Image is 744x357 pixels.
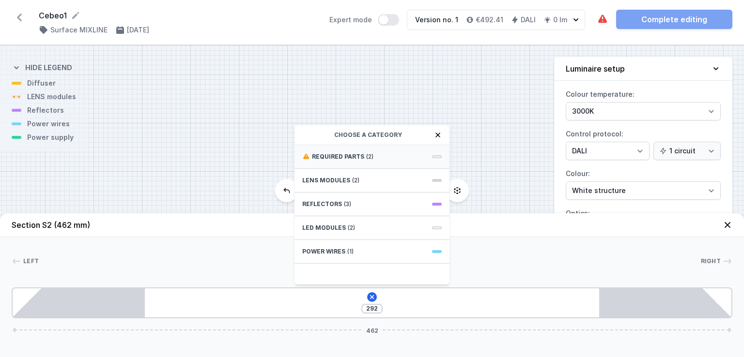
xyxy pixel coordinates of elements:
form: Cebeo1 [39,10,318,21]
select: Colour temperature: [566,102,721,120]
span: (2) [352,177,359,184]
button: Rename project [71,11,80,20]
span: (3) [344,200,351,208]
span: (1) [347,248,354,255]
span: (2) [366,153,373,161]
h4: [DATE] [127,25,149,35]
button: Expert mode [378,14,399,26]
label: Optics: [566,206,721,239]
button: Close window [434,131,442,139]
div: Version no. 1 [415,15,458,25]
h4: €492.41 [476,15,503,25]
span: LENS modules [302,177,350,184]
label: Colour: [566,166,721,200]
span: Left [23,257,39,265]
span: Reflectors [302,200,342,208]
span: Power wires [302,248,345,255]
h4: Hide legend [25,63,72,73]
span: (2) [348,224,355,232]
span: LED modules [302,224,346,232]
label: Colour temperature: [566,87,721,120]
span: Right [701,257,721,265]
h4: Section S2 [12,219,90,231]
select: Control protocol: [566,142,650,160]
input: Dimension [mm] [364,305,380,312]
h4: Luminaire setup [566,63,625,74]
select: Control protocol: [653,142,721,160]
button: Add element [365,290,379,304]
label: Control protocol: [566,126,721,160]
button: Luminaire setup [554,57,732,81]
span: Choose a category [334,131,402,139]
label: Expert mode [329,14,399,26]
h4: Surface MIXLINE [50,25,108,35]
span: 462 [362,327,382,333]
button: Hide legend [12,55,72,78]
h4: 0 lm [553,15,567,25]
span: Required parts [312,153,364,161]
button: Version no. 1€492.41DALI0 lm [407,10,585,30]
select: Colour: [566,181,721,200]
span: (462 mm) [54,220,90,230]
h4: DALI [521,15,536,25]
